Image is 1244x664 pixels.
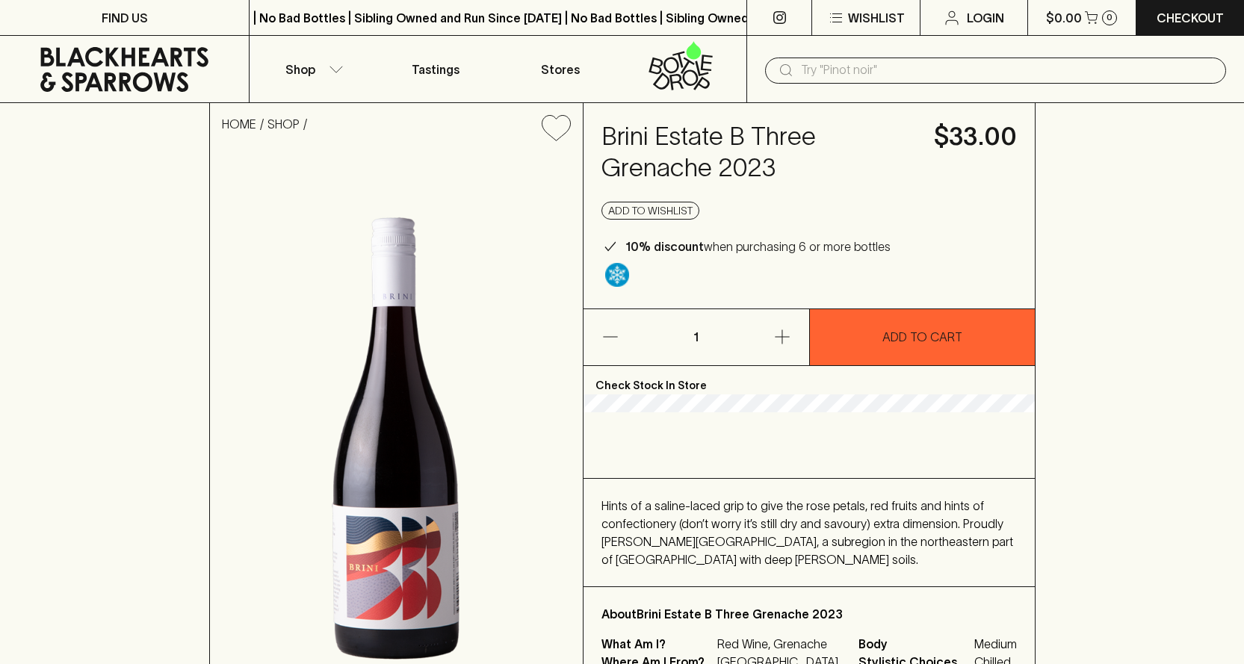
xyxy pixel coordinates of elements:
p: FIND US [102,9,148,27]
h4: $33.00 [934,121,1017,152]
img: Chilled Red [605,263,629,287]
p: About Brini Estate B Three Grenache 2023 [601,605,1017,623]
a: Stores [498,36,622,102]
p: What Am I? [601,635,714,653]
button: Shop [250,36,374,102]
a: Tastings [374,36,498,102]
button: Add to wishlist [601,202,699,220]
a: HOME [222,117,256,131]
b: 10% discount [625,240,704,253]
p: Login [967,9,1004,27]
p: Red Wine, Grenache [717,635,841,653]
a: SHOP [267,117,300,131]
button: ADD TO CART [810,309,1035,365]
button: Add to wishlist [536,109,577,147]
span: Hints of a saline-laced grip to give the rose petals, red fruits and hints of confectionery (don’... [601,499,1013,566]
p: Wishlist [848,9,905,27]
p: ADD TO CART [882,328,962,346]
a: Wonderful as is, but a slight chill will enhance the aromatics and give it a beautiful crunch. [601,259,633,291]
p: 0 [1107,13,1113,22]
p: Shop [285,60,315,78]
p: Check Stock In Store [584,366,1035,394]
p: Stores [541,60,580,78]
p: $0.00 [1046,9,1082,27]
span: Medium [974,635,1017,653]
h4: Brini Estate B Three Grenache 2023 [601,121,916,184]
p: Checkout [1157,9,1224,27]
input: Try "Pinot noir" [801,58,1214,82]
p: Tastings [412,60,459,78]
p: when purchasing 6 or more bottles [625,238,891,255]
span: Body [858,635,971,653]
p: 1 [678,309,714,365]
